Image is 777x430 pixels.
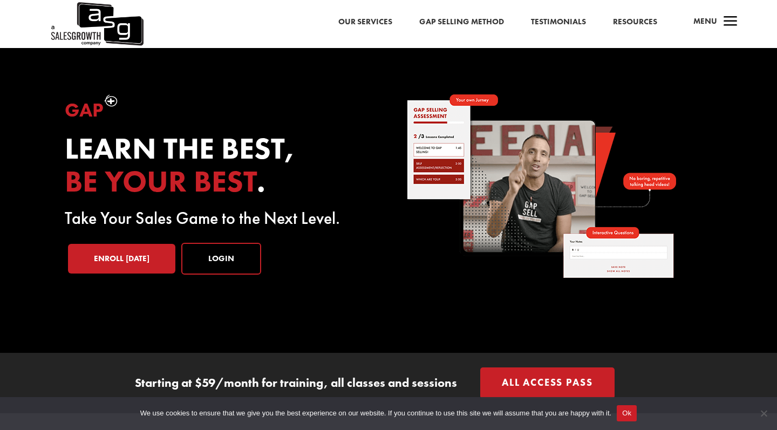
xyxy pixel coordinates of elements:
span: We use cookies to ensure that we give you the best experience on our website. If you continue to ... [140,408,611,419]
a: Gap Selling Method [419,15,504,29]
a: Enroll [DATE] [68,244,175,274]
a: Testimonials [531,15,586,29]
p: Take Your Sales Game to the Next Level. [65,212,371,225]
h2: Learn the best, . [65,132,371,204]
a: Our Services [338,15,392,29]
span: be your best [65,162,257,201]
span: No [758,408,769,419]
img: plus-symbol-white [104,94,118,107]
a: Resources [613,15,657,29]
a: All Access Pass [480,367,615,399]
span: a [720,11,741,33]
span: Menu [693,16,717,26]
a: Login [181,243,261,275]
button: Ok [617,405,637,421]
span: Gap [65,98,104,122]
img: self-paced-sales-course-online [406,94,676,278]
